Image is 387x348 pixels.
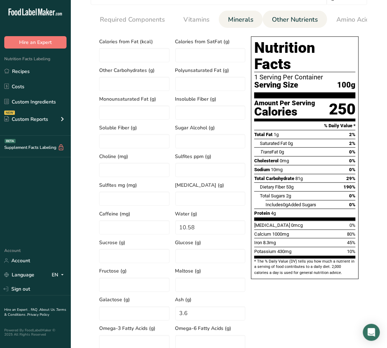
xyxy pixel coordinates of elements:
[4,307,29,312] a: Hire an Expert .
[99,153,170,160] span: Choline (mg)
[260,184,285,190] span: Dietary Fiber
[266,202,316,207] span: Includes Added Sugars
[347,240,355,245] span: 45%
[272,231,289,237] span: 1000mg
[5,139,16,143] div: BETA
[272,15,318,24] span: Other Nutrients
[274,132,279,137] span: 1g
[4,269,34,281] a: Language
[99,296,170,304] span: Galactose (g)
[254,223,290,228] span: [MEDICAL_DATA]
[286,193,291,198] span: 2g
[349,223,355,228] span: 0%
[175,239,246,246] span: Glucose (g)
[349,202,355,207] span: 0%
[175,153,246,160] span: Sulfites ppm (g)
[175,38,246,45] span: Calories from SatFat (g)
[27,312,49,317] a: Privacy Policy
[52,271,67,279] div: EN
[343,184,355,190] span: 190%
[277,249,291,254] span: 430mg
[291,223,303,228] span: 0mcg
[175,268,246,275] span: Maltose (g)
[99,124,170,131] span: Soluble Fiber (g)
[31,307,39,312] a: FAQ .
[99,325,170,332] span: Omega-3 Fatty Acids (g)
[4,36,67,49] button: Hire an Expert
[349,193,355,198] span: 0%
[260,149,272,155] i: Trans
[283,202,288,207] span: 0g
[271,167,283,172] span: 10mg
[254,211,270,216] span: Protein
[99,239,170,246] span: Sucrose (g)
[4,111,15,115] div: NEW
[175,95,246,103] span: Insoluble Fiber (g)
[254,81,298,90] span: Serving Size
[329,100,355,119] div: 250
[99,181,170,189] span: Sulfites mg (mg)
[349,158,355,163] span: 0%
[254,107,315,117] div: Calories
[349,132,355,137] span: 2%
[39,307,56,312] a: About Us .
[286,184,294,190] span: 53g
[363,324,380,341] div: Open Intercom Messenger
[4,328,67,337] div: Powered By FoodLabelMaker © 2025 All Rights Reserved
[99,95,170,103] span: Monounsaturated Fat (g)
[100,15,165,24] span: Required Components
[337,81,355,90] span: 100g
[346,176,355,181] span: 29%
[347,231,355,237] span: 80%
[4,116,48,123] div: Custom Reports
[254,158,279,163] span: Cholesterol
[254,74,355,81] div: 1 Serving Per Container
[175,181,246,189] span: [MEDICAL_DATA] (g)
[254,259,355,276] section: * The % Daily Value (DV) tells you how much a nutrient in a serving of food contributes to a dail...
[349,141,355,146] span: 2%
[254,249,276,254] span: Potassium
[254,122,355,130] section: % Daily Value *
[295,176,303,181] span: 81g
[260,193,285,198] span: Total Sugars
[279,149,284,155] span: 0g
[254,231,271,237] span: Calcium
[288,141,293,146] span: 0g
[254,132,273,137] span: Total Fat
[175,210,246,218] span: Water (g)
[4,307,66,317] a: Terms & Conditions .
[280,158,289,163] span: 0mg
[260,149,278,155] span: Fat
[99,38,170,45] span: Calories from Fat (kcal)
[260,141,287,146] span: Saturated Fat
[228,15,254,24] span: Minerals
[347,249,355,254] span: 10%
[175,296,246,304] span: Ash (g)
[263,240,276,245] span: 8.3mg
[349,167,355,172] span: 0%
[99,210,170,218] span: Caffeine (mg)
[99,268,170,275] span: Fructose (g)
[254,167,270,172] span: Sodium
[99,67,170,74] span: Other Carbohydrates (g)
[175,325,246,332] span: Omega-6 Fatty Acids (g)
[254,40,355,72] h1: Nutrition Facts
[175,124,246,131] span: Sugar Alcohol (g)
[183,15,210,24] span: Vitamins
[254,176,294,181] span: Total Carbohydrate
[271,211,276,216] span: 4g
[175,67,246,74] span: Polyunsaturated Fat (g)
[349,149,355,155] span: 0%
[254,100,315,107] div: Amount Per Serving
[254,240,262,245] span: Iron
